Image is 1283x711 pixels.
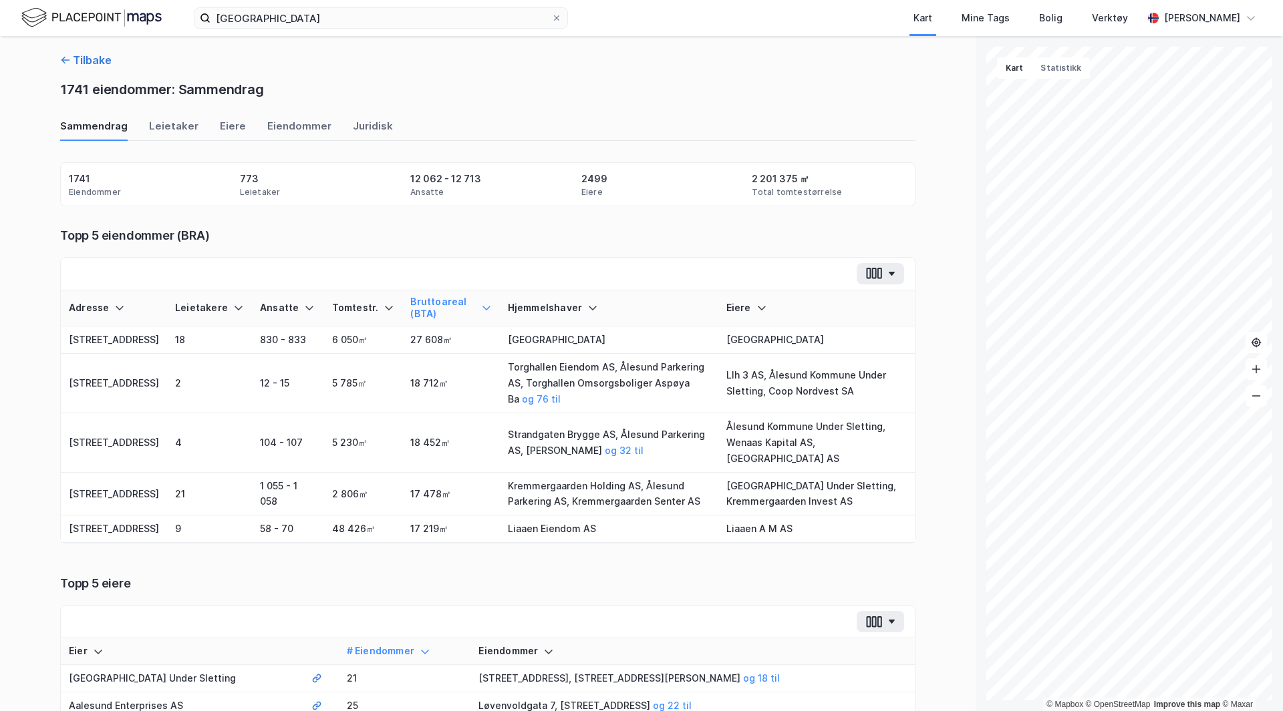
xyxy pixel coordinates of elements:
td: 1 055 - 1 058 [252,473,324,516]
td: [GEOGRAPHIC_DATA] [718,326,915,354]
div: Sammendrag [60,119,128,141]
div: 2499 [581,171,607,187]
td: 27 608㎡ [402,326,499,354]
td: Liaaen Eiendom AS [500,515,718,543]
div: Eiere [581,187,603,198]
td: 9 [167,515,252,543]
div: Topp 5 eiere [60,575,915,591]
td: Ålesund Kommune Under Sletting, Wenaas Kapital AS, [GEOGRAPHIC_DATA] AS [718,413,915,473]
div: Bruttoareal (BTA) [410,296,491,320]
td: 2 806㎡ [324,473,403,516]
td: 18 712㎡ [402,354,499,413]
td: 18 [167,326,252,354]
div: Eier [69,645,295,658]
td: 18 452㎡ [402,413,499,473]
div: Verktøy [1092,10,1128,26]
div: Mine Tags [962,10,1010,26]
td: 4 [167,413,252,473]
iframe: Chat Widget [1216,647,1283,711]
div: Eiendommer [267,119,331,141]
div: Leietakere [175,302,244,314]
div: Topp 5 eiendommer (BRA) [60,228,915,244]
button: Tilbake [60,52,112,68]
a: Mapbox [1046,700,1083,709]
div: 773 [240,171,259,187]
td: 12 - 15 [252,354,324,413]
div: 12 062 - 12 713 [410,171,481,187]
td: 2 [167,354,252,413]
td: Liaaen A M AS [718,515,915,543]
div: Leietaker [149,119,198,141]
div: Juridisk [353,119,393,141]
td: 830 - 833 [252,326,324,354]
div: Eiendommer [478,645,907,658]
div: Eiere [726,302,907,314]
div: Kontrollprogram for chat [1216,647,1283,711]
a: Improve this map [1154,700,1220,709]
td: 6 050㎡ [324,326,403,354]
div: Adresse [69,302,159,314]
div: 2 201 375 ㎡ [752,171,809,187]
td: 17 478㎡ [402,473,499,516]
div: Ansatte [410,187,444,198]
div: Tomtestr. [332,302,395,314]
div: [STREET_ADDRESS], [STREET_ADDRESS][PERSON_NAME] [478,670,907,686]
div: Kart [913,10,932,26]
td: 17 219㎡ [402,515,499,543]
div: Eiere [220,119,246,141]
td: [STREET_ADDRESS] [61,326,167,354]
div: [PERSON_NAME] [1164,10,1240,26]
div: Strandgaten Brygge AS, Ålesund Parkering AS, [PERSON_NAME] [508,427,710,459]
img: logo.f888ab2527a4732fd821a326f86c7f29.svg [21,6,162,29]
td: 58 - 70 [252,515,324,543]
td: 21 [339,665,471,692]
td: [GEOGRAPHIC_DATA] Under Sletting [61,665,303,692]
div: 1741 eiendommer: Sammendrag [60,79,264,100]
td: 5 230㎡ [324,413,403,473]
td: 21 [167,473,252,516]
button: Kart [997,57,1032,79]
td: Llh 3 AS, Ålesund Kommune Under Sletting, Coop Nordvest SA [718,354,915,413]
td: Kremmergaarden Holding AS, Ålesund Parkering AS, Kremmergaarden Senter AS [500,473,718,516]
td: 104 - 107 [252,413,324,473]
td: [STREET_ADDRESS] [61,413,167,473]
div: 1741 [69,171,90,187]
td: [GEOGRAPHIC_DATA] [500,326,718,354]
td: [GEOGRAPHIC_DATA] Under Sletting, Kremmergaarden Invest AS [718,473,915,516]
div: Leietaker [240,187,281,198]
div: Torghallen Eiendom AS, Ålesund Parkering AS, Torghallen Omsorgsboliger Aspøya Ba [508,359,710,407]
td: 48 426㎡ [324,515,403,543]
td: [STREET_ADDRESS] [61,354,167,413]
td: [STREET_ADDRESS] [61,473,167,516]
div: # Eiendommer [347,645,463,658]
div: Total tomtestørrelse [752,187,842,198]
button: Statistikk [1032,57,1090,79]
td: [STREET_ADDRESS] [61,515,167,543]
div: Eiendommer [69,187,121,198]
div: Bolig [1039,10,1062,26]
input: Søk på adresse, matrikkel, gårdeiere, leietakere eller personer [210,8,551,28]
td: 5 785㎡ [324,354,403,413]
a: OpenStreetMap [1086,700,1151,709]
div: Hjemmelshaver [508,302,710,314]
div: Ansatte [260,302,316,314]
